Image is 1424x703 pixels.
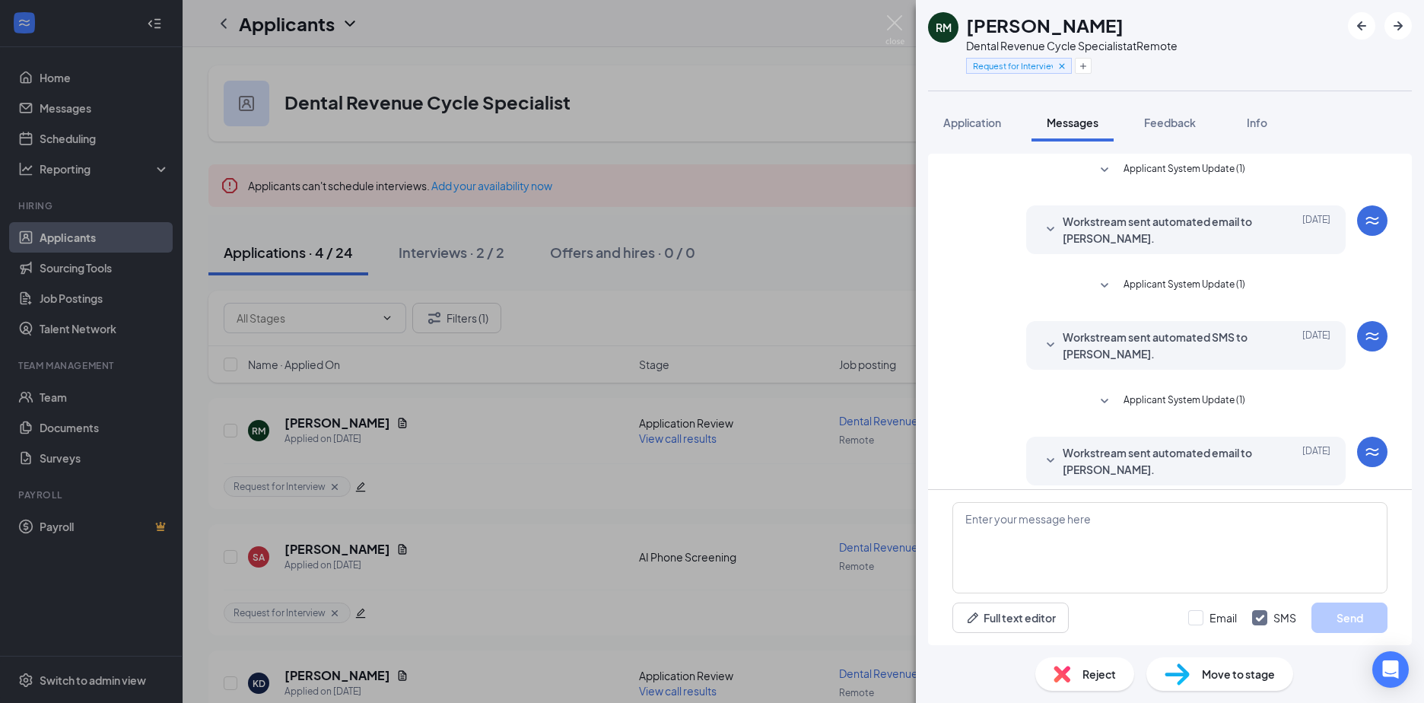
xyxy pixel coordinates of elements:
[965,610,981,625] svg: Pen
[1075,58,1092,74] button: Plus
[1384,12,1412,40] button: ArrowRight
[952,603,1069,633] button: Full text editorPen
[1041,336,1060,355] svg: SmallChevronDown
[1302,329,1330,362] span: [DATE]
[1063,329,1262,362] span: Workstream sent automated SMS to [PERSON_NAME].
[1095,393,1114,411] svg: SmallChevronDown
[1082,666,1116,682] span: Reject
[1389,17,1407,35] svg: ArrowRight
[1202,666,1275,682] span: Move to stage
[1063,213,1262,247] span: Workstream sent automated email to [PERSON_NAME].
[936,20,952,35] div: RM
[1302,444,1330,478] span: [DATE]
[1095,277,1245,295] button: SmallChevronDownApplicant System Update (1)
[1372,651,1409,688] div: Open Intercom Messenger
[1041,221,1060,239] svg: SmallChevronDown
[973,59,1053,72] span: Request for Interview
[1047,116,1098,129] span: Messages
[1311,603,1387,633] button: Send
[1095,161,1245,180] button: SmallChevronDownApplicant System Update (1)
[966,38,1178,53] div: Dental Revenue Cycle Specialist at Remote
[1063,444,1262,478] span: Workstream sent automated email to [PERSON_NAME].
[1124,277,1245,295] span: Applicant System Update (1)
[966,12,1124,38] h1: [PERSON_NAME]
[1041,452,1060,470] svg: SmallChevronDown
[1144,116,1196,129] span: Feedback
[1095,277,1114,295] svg: SmallChevronDown
[1095,393,1245,411] button: SmallChevronDownApplicant System Update (1)
[1095,161,1114,180] svg: SmallChevronDown
[1124,161,1245,180] span: Applicant System Update (1)
[1247,116,1267,129] span: Info
[1363,212,1381,230] svg: WorkstreamLogo
[1348,12,1375,40] button: ArrowLeftNew
[1363,327,1381,345] svg: WorkstreamLogo
[943,116,1001,129] span: Application
[1302,213,1330,247] span: [DATE]
[1124,393,1245,411] span: Applicant System Update (1)
[1057,61,1067,72] svg: Cross
[1363,443,1381,461] svg: WorkstreamLogo
[1352,17,1371,35] svg: ArrowLeftNew
[1079,62,1088,71] svg: Plus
